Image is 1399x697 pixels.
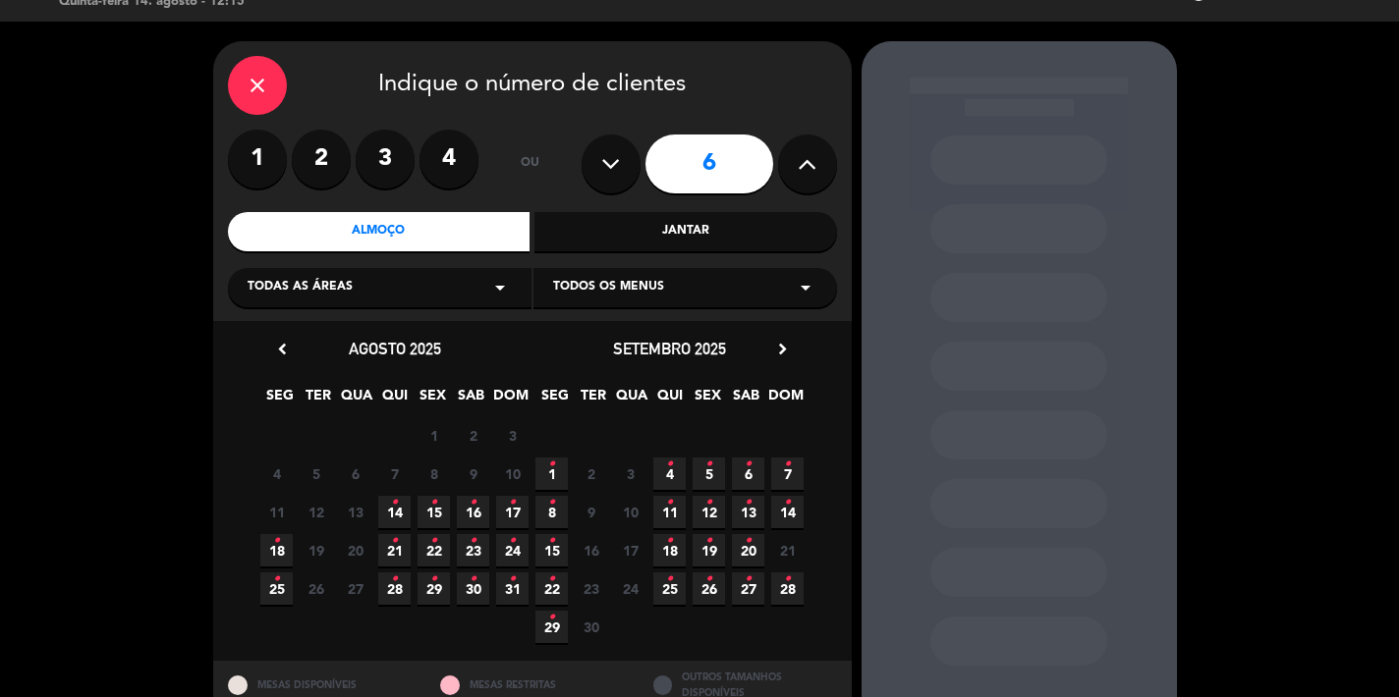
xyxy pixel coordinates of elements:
span: 23 [457,534,489,566]
label: 4 [420,130,478,188]
i: arrow_drop_down [794,276,817,299]
i: • [391,563,398,595]
span: QUI [653,384,686,416]
span: 27 [732,572,764,605]
i: • [273,525,280,557]
span: 19 [300,534,332,566]
span: 31 [496,572,529,605]
i: • [509,525,516,557]
span: 7 [771,457,804,490]
span: SAB [730,384,762,416]
span: DOM [768,384,801,416]
span: QUA [340,384,372,416]
i: • [430,563,437,595]
i: • [430,525,437,557]
span: DOM [493,384,526,416]
span: 25 [260,572,293,605]
span: 11 [653,496,686,528]
span: Todas as áreas [248,278,353,297]
i: • [705,487,712,518]
span: 30 [575,611,607,643]
span: setembro 2025 [613,339,726,358]
i: • [548,449,555,480]
i: • [509,487,516,518]
span: 13 [339,496,371,528]
span: 2 [457,419,489,452]
i: • [509,563,516,595]
i: • [705,563,712,595]
i: • [784,487,791,518]
i: • [784,563,791,595]
i: • [391,525,398,557]
span: 22 [535,572,568,605]
i: • [548,487,555,518]
span: 26 [693,572,725,605]
span: 17 [496,496,529,528]
span: 12 [300,496,332,528]
span: SEX [692,384,724,416]
span: 23 [575,572,607,605]
i: • [548,602,555,633]
span: 21 [378,534,411,566]
span: 17 [614,534,646,566]
i: • [745,525,752,557]
span: 11 [260,496,293,528]
span: agosto 2025 [349,339,441,358]
span: 2 [575,457,607,490]
i: • [430,487,437,518]
i: • [745,449,752,480]
span: TER [577,384,609,416]
span: 18 [653,534,686,566]
span: 21 [771,534,804,566]
span: 16 [575,534,607,566]
div: Almoço [228,212,531,251]
span: 9 [575,496,607,528]
i: • [666,449,673,480]
span: 24 [496,534,529,566]
span: 3 [496,419,529,452]
span: 9 [457,457,489,490]
span: 8 [418,457,450,490]
i: arrow_drop_down [488,276,512,299]
span: 3 [614,457,646,490]
span: SEG [263,384,296,416]
i: • [705,449,712,480]
span: 16 [457,496,489,528]
label: 1 [228,130,287,188]
span: 1 [535,457,568,490]
span: 1 [418,419,450,452]
span: 20 [339,534,371,566]
div: Indique o número de clientes [228,56,837,115]
span: 7 [378,457,411,490]
span: 5 [300,457,332,490]
i: • [745,563,752,595]
span: 5 [693,457,725,490]
span: 25 [653,572,686,605]
span: 28 [378,572,411,605]
i: • [470,525,476,557]
span: 30 [457,572,489,605]
i: • [548,525,555,557]
span: QUA [615,384,647,416]
span: QUI [378,384,411,416]
i: • [745,487,752,518]
i: • [666,487,673,518]
label: 3 [356,130,415,188]
span: TER [302,384,334,416]
div: ou [498,130,562,198]
span: 26 [300,572,332,605]
i: close [246,74,269,97]
span: 15 [418,496,450,528]
i: chevron_right [772,339,793,359]
div: Jantar [534,212,837,251]
i: • [666,563,673,595]
span: 29 [418,572,450,605]
span: 8 [535,496,568,528]
i: • [784,449,791,480]
span: 19 [693,534,725,566]
span: 29 [535,611,568,643]
span: 4 [653,457,686,490]
span: 28 [771,572,804,605]
span: SAB [455,384,487,416]
span: 18 [260,534,293,566]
